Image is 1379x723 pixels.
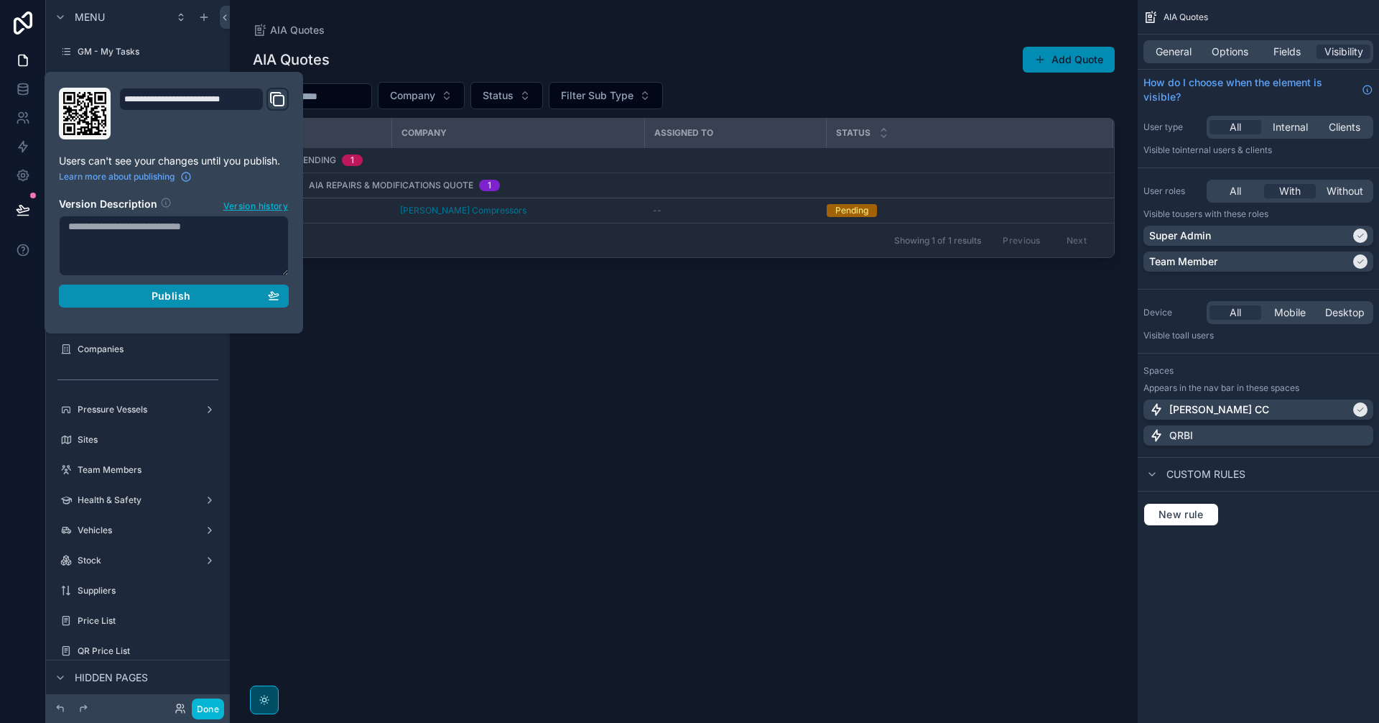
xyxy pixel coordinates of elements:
label: Price List [78,615,218,627]
span: All [1230,184,1241,198]
span: Mobile [1274,305,1306,320]
span: Internal users & clients [1180,144,1272,155]
label: QR Price List [78,645,218,657]
p: Visible to [1143,208,1373,220]
span: AIA Quotes [270,23,325,37]
a: QR Price List [55,640,221,663]
a: Suppliers [55,579,221,602]
label: Team Members [78,464,218,476]
span: Without [1327,184,1363,198]
span: Assigned to [654,127,713,139]
span: AIA Quotes [1164,11,1208,23]
span: Visibility [1324,45,1363,59]
a: My Approvals [55,70,221,93]
span: New rule [1153,508,1209,521]
span: Showing 1 of 1 results [894,235,981,247]
span: Company [390,88,435,103]
a: Pending [827,204,1095,217]
label: Vehicles [78,525,198,536]
a: AIA Quotes [253,23,325,37]
p: QRBI [1169,428,1193,443]
span: All [1230,305,1241,320]
a: Companies [55,338,221,361]
label: Pressure Vessels [78,404,198,415]
a: [PERSON_NAME] Compressors [400,205,526,216]
a: Vehicles [55,519,221,542]
span: Status [836,127,870,139]
h1: AIA Quotes [253,50,330,70]
a: Health & Safety [55,489,221,512]
span: AIA Repairs & Modifications Quote [309,180,473,191]
div: 1 [350,155,354,166]
a: Learn more about publishing [59,171,192,183]
a: GM - My Tasks [55,40,221,63]
div: Domain and Custom Link [119,88,289,139]
a: Stock [55,549,221,572]
a: Team Members [55,459,221,482]
label: Sites [78,434,218,446]
p: Users can't see your changes until you publish. [59,154,289,168]
button: Done [192,699,224,719]
span: All [1230,120,1241,134]
span: all users [1180,330,1214,341]
button: Publish [59,285,289,308]
button: Version history [223,197,289,213]
label: User type [1143,121,1201,133]
div: Pending [835,204,868,217]
button: Select Button [549,82,663,109]
span: Version history [223,198,288,212]
span: Status [483,88,514,103]
button: Select Button [470,82,543,109]
button: Add Quote [1023,47,1115,73]
a: -- [653,205,817,216]
button: Select Button [378,82,465,109]
label: Stock [78,555,198,566]
a: Pressure Vessels [55,398,221,421]
span: With [1279,184,1301,198]
button: New rule [1143,503,1219,526]
p: Team Member [1149,254,1217,269]
label: Device [1143,307,1201,318]
span: -- [653,205,661,216]
span: Filter Sub Type [561,88,633,103]
span: Internal [1273,120,1308,134]
a: Sites [55,428,221,451]
span: Custom rules [1166,467,1245,482]
label: GM - My Tasks [78,46,218,57]
span: Pending [297,155,336,166]
div: 1 [488,180,491,191]
span: General [1156,45,1192,59]
span: Clients [1329,120,1360,134]
a: [PERSON_NAME] Compressors [400,205,636,216]
label: Spaces [1143,365,1174,377]
label: Suppliers [78,585,218,597]
p: Super Admin [1149,229,1211,243]
h2: Version Description [59,197,157,213]
p: [PERSON_NAME] CC [1169,402,1269,417]
span: Desktop [1325,305,1365,320]
span: How do I choose when the element is visible? [1143,75,1356,104]
a: Price List [55,609,221,632]
label: Health & Safety [78,494,198,506]
p: Visible to [1143,330,1373,341]
span: Company [401,127,447,139]
span: Publish [152,290,190,303]
span: Users with these roles [1180,208,1268,219]
a: QEP-25 [271,205,383,216]
p: Visible to [1143,144,1373,156]
p: Appears in the nav bar in these spaces [1143,382,1373,394]
label: Companies [78,344,218,355]
label: User roles [1143,185,1201,197]
span: Hidden pages [75,671,148,685]
a: How do I choose when the element is visible? [1143,75,1373,104]
span: Fields [1273,45,1301,59]
span: Menu [75,10,105,24]
span: Options [1212,45,1248,59]
span: Learn more about publishing [59,171,175,183]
